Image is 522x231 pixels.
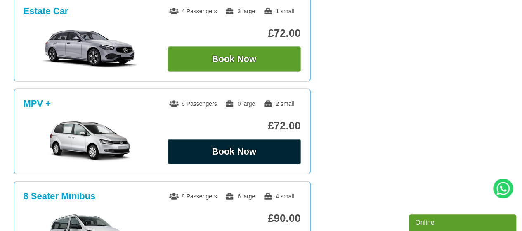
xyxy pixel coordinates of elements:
button: Book Now [168,46,301,72]
span: 2 small [263,100,294,107]
p: £72.00 [168,27,301,40]
span: 0 large [225,100,255,107]
p: £72.00 [168,119,301,132]
h3: MPV + [24,98,51,109]
span: 3 large [225,8,255,14]
span: 6 Passengers [169,100,217,107]
img: MPV + [28,121,152,162]
span: 4 Passengers [169,8,217,14]
button: Book Now [168,139,301,164]
span: 6 large [225,193,255,200]
h3: Estate Car [24,6,68,17]
span: 8 Passengers [169,193,217,200]
img: Estate Car [28,28,152,69]
h3: 8 Seater Minibus [24,191,96,202]
span: 1 small [263,8,294,14]
p: £90.00 [168,212,301,225]
span: 4 small [263,193,294,200]
iframe: chat widget [409,213,518,231]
